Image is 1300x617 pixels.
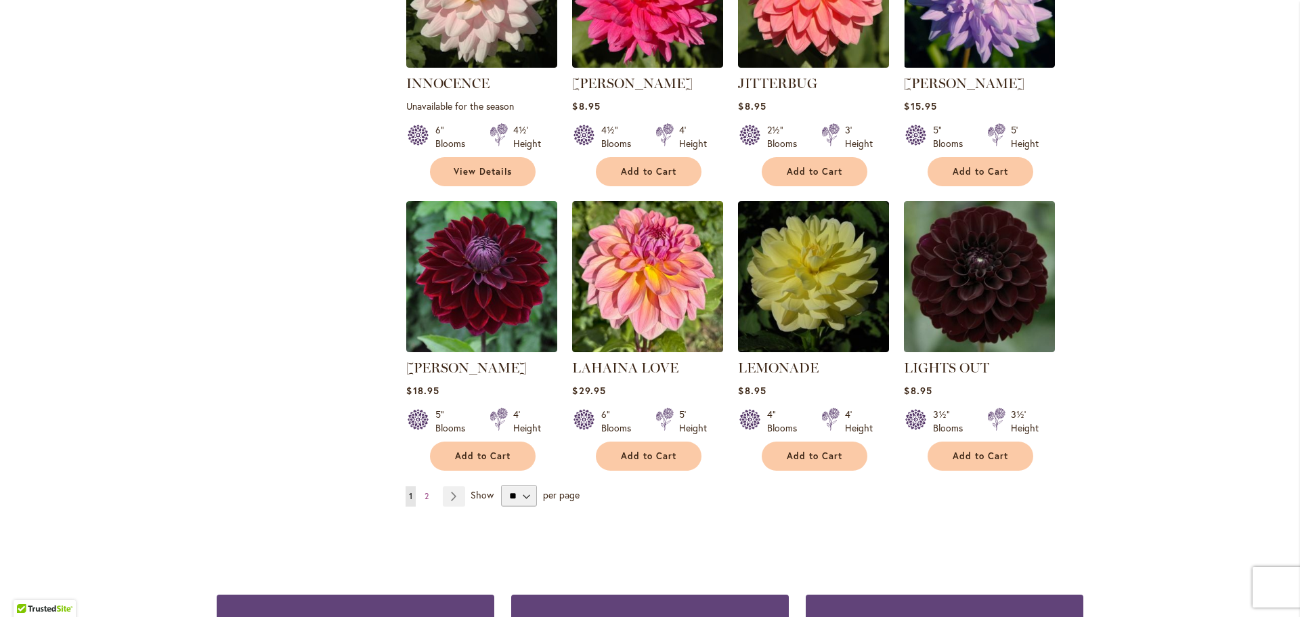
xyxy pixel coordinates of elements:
button: Add to Cart [596,157,701,186]
a: LAHAINA LOVE [572,360,678,376]
div: 4½" Blooms [601,123,639,150]
span: Add to Cart [787,450,842,462]
a: JORDAN NICOLE [904,58,1055,70]
div: 3½" Blooms [933,408,971,435]
span: $8.95 [904,384,932,397]
a: JENNA [572,58,723,70]
span: View Details [454,166,512,177]
a: [PERSON_NAME] [572,75,693,91]
a: Kaisha Lea [406,342,557,355]
button: Add to Cart [762,157,867,186]
a: LIGHTS OUT [904,360,989,376]
div: 4' Height [845,408,873,435]
button: Add to Cart [762,442,867,471]
div: 4' Height [513,408,541,435]
span: Add to Cart [621,166,676,177]
button: Add to Cart [928,442,1033,471]
span: $15.95 [904,100,936,112]
span: $8.95 [738,100,766,112]
span: Show [471,488,494,501]
div: 5' Height [1011,123,1039,150]
span: Add to Cart [787,166,842,177]
img: LEMONADE [738,201,889,352]
div: 3' Height [845,123,873,150]
a: JITTERBUG [738,58,889,70]
a: View Details [430,157,536,186]
a: INNOCENCE [406,58,557,70]
span: Add to Cart [621,450,676,462]
a: LEMONADE [738,360,819,376]
span: Add to Cart [953,166,1008,177]
div: 5" Blooms [933,123,971,150]
span: 1 [409,491,412,501]
span: $29.95 [572,384,605,397]
img: LAHAINA LOVE [572,201,723,352]
img: Kaisha Lea [406,201,557,352]
div: 4" Blooms [767,408,805,435]
button: Add to Cart [596,442,701,471]
div: 5' Height [679,408,707,435]
span: $8.95 [572,100,600,112]
span: 2 [425,491,429,501]
iframe: Launch Accessibility Center [10,569,48,607]
span: Add to Cart [953,450,1008,462]
span: $8.95 [738,384,766,397]
div: 4½' Height [513,123,541,150]
div: 6" Blooms [435,123,473,150]
div: 4' Height [679,123,707,150]
span: Add to Cart [455,450,511,462]
div: 5" Blooms [435,408,473,435]
span: $18.95 [406,384,439,397]
a: JITTERBUG [738,75,817,91]
a: INNOCENCE [406,75,490,91]
p: Unavailable for the season [406,100,557,112]
a: LIGHTS OUT [904,342,1055,355]
a: LEMONADE [738,342,889,355]
div: 6" Blooms [601,408,639,435]
img: LIGHTS OUT [904,201,1055,352]
span: per page [543,488,580,501]
a: 2 [421,486,432,507]
a: [PERSON_NAME] [904,75,1024,91]
a: [PERSON_NAME] [406,360,527,376]
button: Add to Cart [430,442,536,471]
div: 3½' Height [1011,408,1039,435]
button: Add to Cart [928,157,1033,186]
div: 2½" Blooms [767,123,805,150]
a: LAHAINA LOVE [572,342,723,355]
